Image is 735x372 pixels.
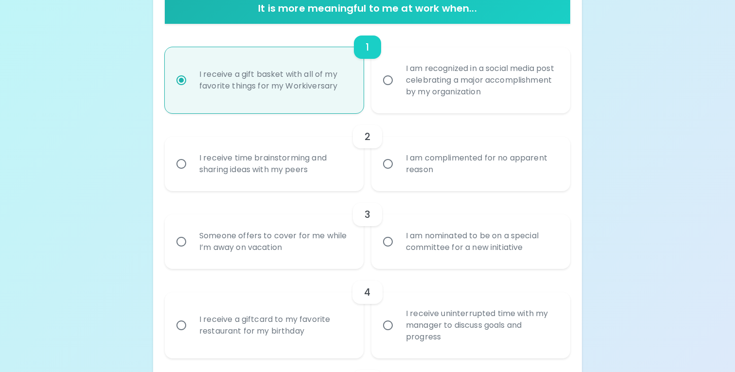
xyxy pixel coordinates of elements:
div: Someone offers to cover for me while I’m away on vacation [192,218,358,265]
div: I am complimented for no apparent reason [398,141,565,187]
div: I receive time brainstorming and sharing ideas with my peers [192,141,358,187]
div: I am nominated to be on a special committee for a new initiative [398,218,565,265]
h6: 2 [365,129,370,144]
h6: 1 [366,39,369,55]
div: choice-group-check [165,113,570,191]
h6: It is more meaningful to me at work when... [169,0,566,16]
h6: 4 [364,284,370,300]
div: I receive a gift basket with all of my favorite things for my Workiversary [192,57,358,104]
div: I receive uninterrupted time with my manager to discuss goals and progress [398,296,565,354]
div: I am recognized in a social media post celebrating a major accomplishment by my organization [398,51,565,109]
div: I receive a giftcard to my favorite restaurant for my birthday [192,302,358,349]
div: choice-group-check [165,24,570,113]
div: choice-group-check [165,191,570,269]
h6: 3 [365,207,370,222]
div: choice-group-check [165,269,570,358]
